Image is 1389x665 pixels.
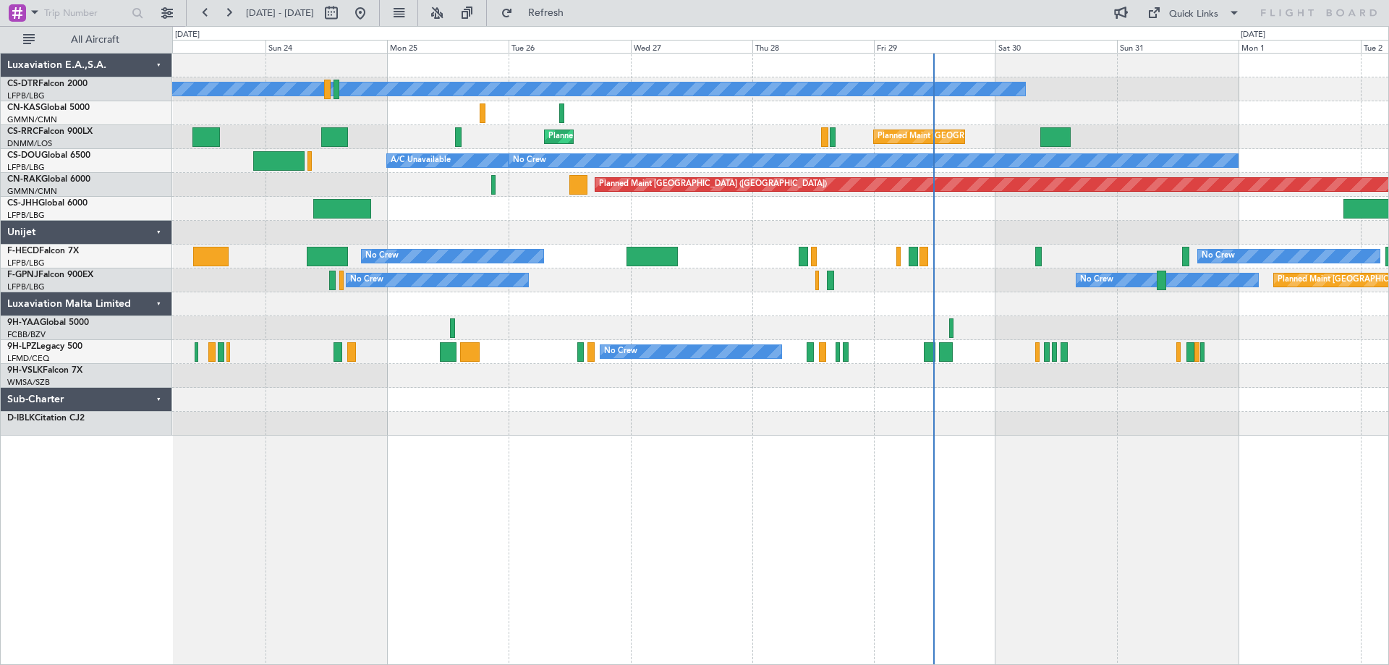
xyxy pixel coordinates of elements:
[44,2,127,24] input: Trip Number
[7,271,38,279] span: F-GPNJ
[7,318,40,327] span: 9H-YAA
[7,103,41,112] span: CN-KAS
[365,245,399,267] div: No Crew
[1117,40,1239,53] div: Sun 31
[7,377,50,388] a: WMSA/SZB
[7,90,45,101] a: LFPB/LBG
[1169,7,1218,22] div: Quick Links
[599,174,827,195] div: Planned Maint [GEOGRAPHIC_DATA] ([GEOGRAPHIC_DATA])
[1080,269,1113,291] div: No Crew
[7,414,85,423] a: D-IBLKCitation CJ2
[7,247,79,255] a: F-HECDFalcon 7X
[494,1,581,25] button: Refresh
[7,318,89,327] a: 9H-YAAGlobal 5000
[7,162,45,173] a: LFPB/LBG
[7,199,88,208] a: CS-JHHGlobal 6000
[7,80,38,88] span: CS-DTR
[631,40,752,53] div: Wed 27
[350,269,383,291] div: No Crew
[144,40,266,53] div: Sat 23
[7,186,57,197] a: GMMN/CMN
[878,126,1105,148] div: Planned Maint [GEOGRAPHIC_DATA] ([GEOGRAPHIC_DATA])
[387,40,509,53] div: Mon 25
[7,151,41,160] span: CS-DOU
[7,151,90,160] a: CS-DOUGlobal 6500
[7,175,90,184] a: CN-RAKGlobal 6000
[7,281,45,292] a: LFPB/LBG
[1140,1,1247,25] button: Quick Links
[7,366,43,375] span: 9H-VSLK
[16,28,157,51] button: All Aircraft
[513,150,546,171] div: No Crew
[7,342,82,351] a: 9H-LPZLegacy 500
[266,40,387,53] div: Sun 24
[7,199,38,208] span: CS-JHH
[7,127,93,136] a: CS-RRCFalcon 900LX
[7,138,52,149] a: DNMM/LOS
[7,329,46,340] a: FCBB/BZV
[7,127,38,136] span: CS-RRC
[509,40,630,53] div: Tue 26
[7,353,49,364] a: LFMD/CEQ
[391,150,451,171] div: A/C Unavailable
[7,175,41,184] span: CN-RAK
[7,247,39,255] span: F-HECD
[995,40,1117,53] div: Sat 30
[548,126,776,148] div: Planned Maint [GEOGRAPHIC_DATA] ([GEOGRAPHIC_DATA])
[175,29,200,41] div: [DATE]
[7,366,82,375] a: 9H-VSLKFalcon 7X
[7,114,57,125] a: GMMN/CMN
[38,35,153,45] span: All Aircraft
[7,258,45,268] a: LFPB/LBG
[7,414,35,423] span: D-IBLK
[7,103,90,112] a: CN-KASGlobal 5000
[7,271,93,279] a: F-GPNJFalcon 900EX
[752,40,874,53] div: Thu 28
[516,8,577,18] span: Refresh
[1202,245,1235,267] div: No Crew
[7,342,36,351] span: 9H-LPZ
[604,341,637,363] div: No Crew
[1239,40,1360,53] div: Mon 1
[246,7,314,20] span: [DATE] - [DATE]
[7,210,45,221] a: LFPB/LBG
[7,80,88,88] a: CS-DTRFalcon 2000
[1241,29,1265,41] div: [DATE]
[874,40,995,53] div: Fri 29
